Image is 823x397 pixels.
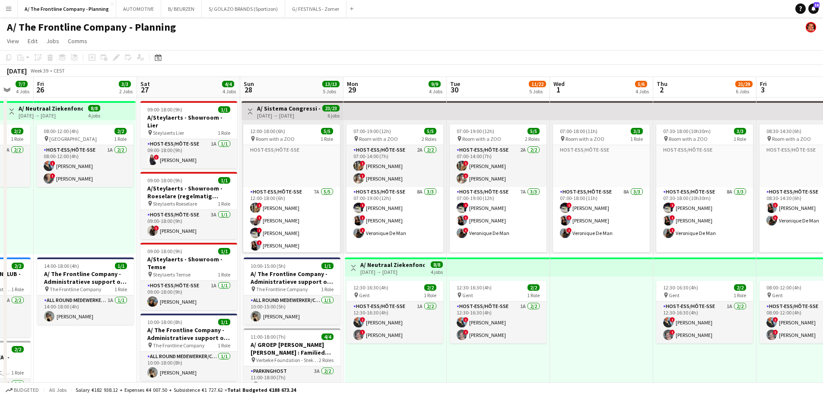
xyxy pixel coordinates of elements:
a: Comms [64,35,91,47]
a: Jobs [43,35,63,47]
button: S/ GOLAZO BRANDS (Sportizon) [202,0,285,17]
div: Salary €182 938.12 + Expenses €4 007.50 + Subsistence €1 727.62 = [76,387,296,393]
button: B/ BEURZEN [161,0,202,17]
span: All jobs [48,387,68,393]
span: 16 [813,2,820,8]
span: Week 39 [29,67,50,74]
span: Comms [68,37,87,45]
span: Budgeted [14,387,39,393]
button: A/ The Frontline Company - Planning [18,0,116,17]
div: CEST [54,67,65,74]
a: View [3,35,22,47]
span: View [7,37,19,45]
app-user-avatar: Peter Desart [806,22,816,32]
button: Budgeted [4,385,40,395]
a: 16 [808,3,819,14]
span: Jobs [46,37,59,45]
button: AUTOMOTIVE [116,0,161,17]
button: G/ FESTIVALS - Zomer [285,0,346,17]
span: Total Budgeted €188 673.24 [227,387,296,393]
div: [DATE] [7,67,27,75]
h1: A/ The Frontline Company - Planning [7,21,176,34]
span: Edit [28,37,38,45]
a: Edit [24,35,41,47]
